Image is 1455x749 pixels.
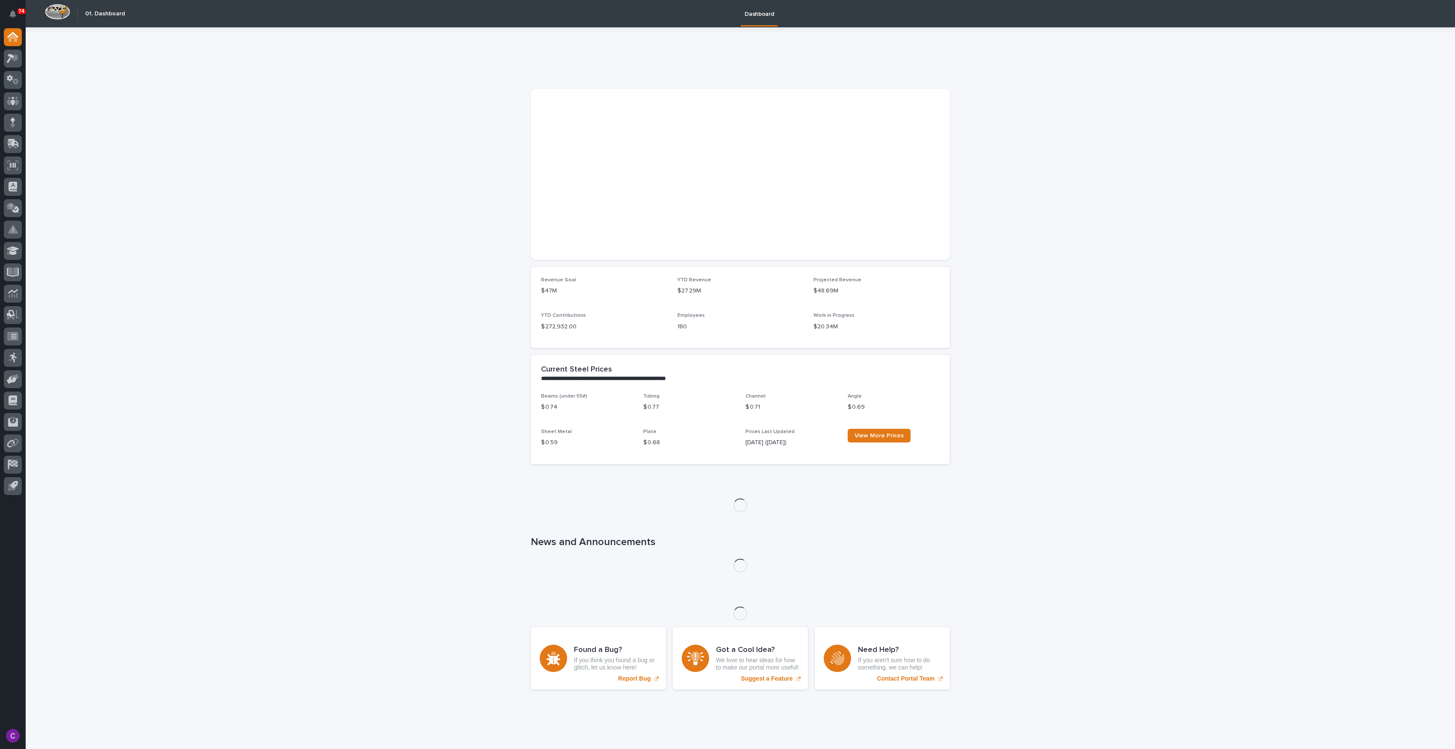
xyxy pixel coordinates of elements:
[877,675,935,682] p: Contact Portal Team
[643,403,735,412] p: $ 0.77
[19,8,24,14] p: 74
[45,4,70,20] img: Workspace Logo
[677,286,804,295] p: $27.29M
[815,627,950,690] a: Contact Portal Team
[541,429,572,434] span: Sheet Metal
[541,277,576,283] span: Revenue Goal
[813,322,940,331] p: $20.34M
[541,403,633,412] p: $ 0.74
[745,429,795,434] span: Prices Last Updated
[541,286,667,295] p: $47M
[673,627,808,690] a: Suggest a Feature
[574,646,657,655] h3: Found a Bug?
[745,438,837,447] p: [DATE] ([DATE])
[716,646,799,655] h3: Got a Cool Idea?
[643,429,657,434] span: Plate
[741,675,793,682] p: Suggest a Feature
[813,286,940,295] p: $48.69M
[541,322,667,331] p: $ 272,932.00
[848,403,940,412] p: $ 0.69
[531,627,666,690] a: Report Bug
[574,657,657,671] p: If you think you found a bug or glitch, let us know here!
[813,277,861,283] span: Projected Revenue
[541,365,612,374] h2: Current Steel Prices
[855,433,904,439] span: View More Prices
[11,10,22,24] div: Notifications74
[4,727,22,745] button: users-avatar
[541,438,633,447] p: $ 0.59
[4,5,22,23] button: Notifications
[531,536,950,548] h1: News and Announcements
[541,313,586,318] span: YTD Contributions
[677,322,804,331] p: 180
[813,313,855,318] span: Work in Progress
[643,394,659,399] span: Tubing
[677,277,711,283] span: YTD Revenue
[85,10,125,18] h2: 01. Dashboard
[618,675,651,682] p: Report Bug
[716,657,799,671] p: We love to hear ideas for how to make our portal more useful!
[745,403,837,412] p: $ 0.71
[541,394,587,399] span: Beams (under 55#)
[848,394,862,399] span: Angle
[858,657,941,671] p: If you aren't sure how to do something, we can help!
[745,394,766,399] span: Channel
[858,646,941,655] h3: Need Help?
[848,429,911,442] a: View More Prices
[643,438,735,447] p: $ 0.68
[677,313,705,318] span: Employees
